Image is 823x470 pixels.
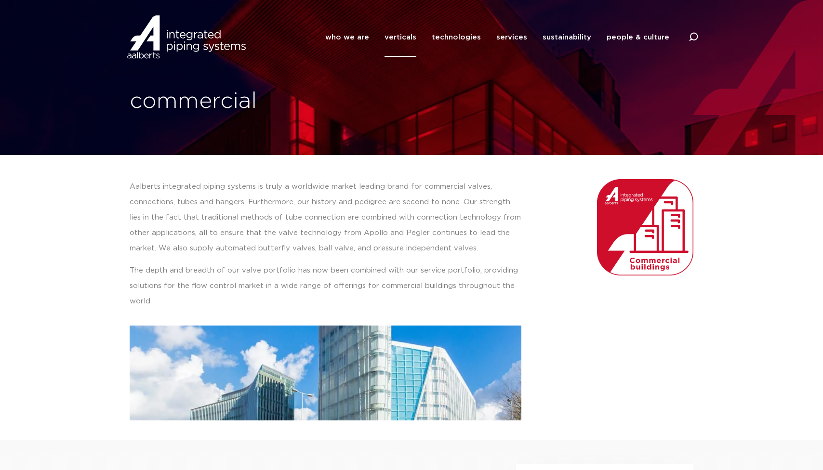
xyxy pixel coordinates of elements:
a: who we are [325,18,369,57]
a: sustainability [543,18,591,57]
a: technologies [432,18,481,57]
a: verticals [385,18,416,57]
img: Aalberts_IPS_icon_commercial_buildings_rgb [597,179,693,275]
p: Aalberts integrated piping systems is truly a worldwide market leading brand for commercial valve... [130,179,521,256]
h1: commercial [130,86,407,117]
nav: Menu [325,18,669,57]
a: services [496,18,527,57]
p: The depth and breadth of our valve portfolio has now been combined with our service portfolio, pr... [130,263,521,309]
a: people & culture [607,18,669,57]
